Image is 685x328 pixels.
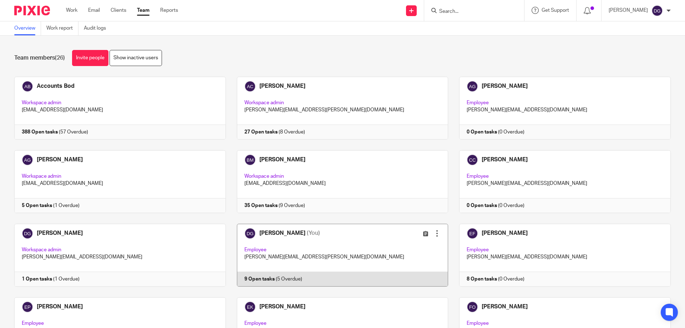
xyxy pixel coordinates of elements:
a: Work report [46,21,78,35]
a: Show inactive users [110,50,162,66]
h1: Team members [14,54,65,62]
a: Email [88,7,100,14]
img: Pixie [14,6,50,15]
a: Work [66,7,77,14]
a: Reports [160,7,178,14]
a: Invite people [72,50,108,66]
a: Team [137,7,149,14]
a: Overview [14,21,41,35]
span: (26) [55,55,65,61]
a: Audit logs [84,21,111,35]
p: [PERSON_NAME] [609,7,648,14]
img: svg%3E [651,5,663,16]
a: Clients [111,7,126,14]
input: Search [438,9,503,15]
span: Get Support [542,8,569,13]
